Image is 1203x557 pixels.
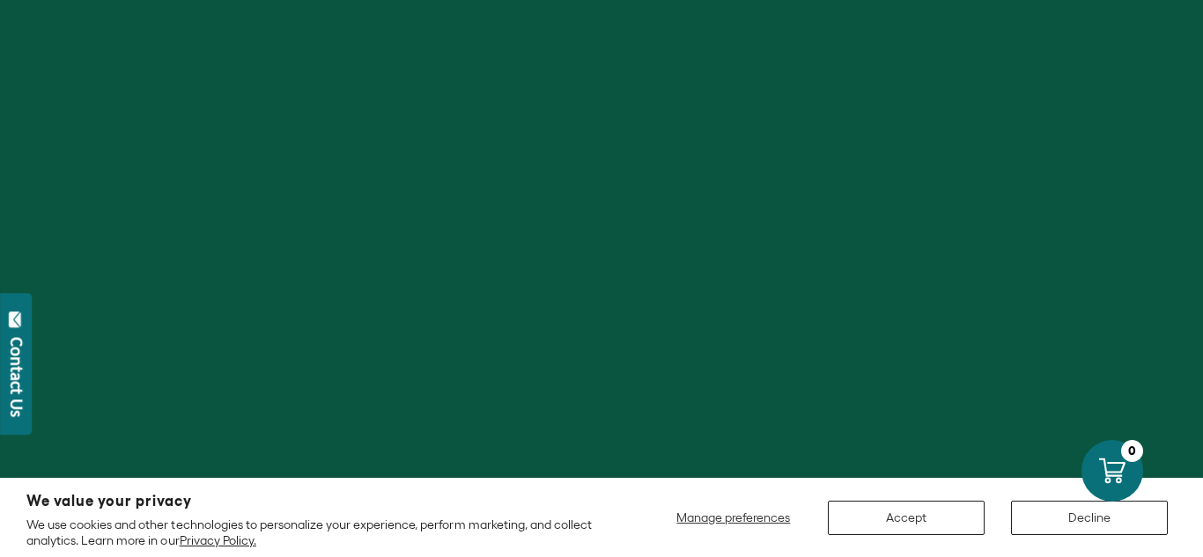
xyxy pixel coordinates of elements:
button: Manage preferences [666,501,801,535]
a: Privacy Policy. [180,533,256,547]
p: We use cookies and other technologies to personalize your experience, perform marketing, and coll... [26,517,609,548]
div: Contact Us [8,337,26,417]
span: Manage preferences [676,510,790,524]
button: Decline [1011,501,1168,535]
h2: We value your privacy [26,494,609,509]
button: Accept [828,501,985,535]
div: 0 [1121,440,1143,462]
